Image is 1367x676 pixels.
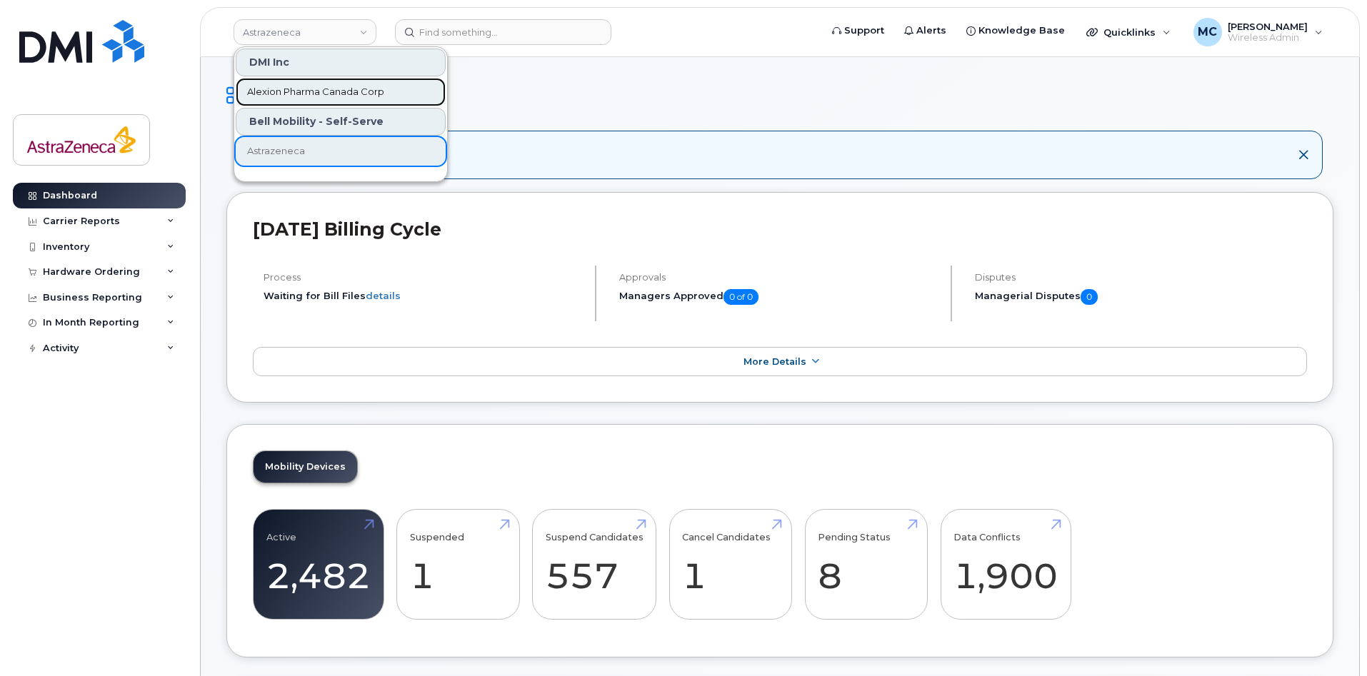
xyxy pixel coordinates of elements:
div: Bell Mobility - Self-Serve [236,108,446,136]
h4: Disputes [975,272,1307,283]
h5: Managers Approved [619,289,938,305]
span: Astrazeneca [247,144,305,158]
a: Alexion Pharma Canada Corp [236,78,446,106]
a: Data Conflicts 1,900 [953,518,1058,612]
a: Active 2,482 [266,518,371,612]
a: Suspend Candidates 557 [546,518,644,612]
li: Waiting for Bill Files [264,289,583,303]
h4: Process [264,272,583,283]
a: Mobility Devices [254,451,357,483]
a: Pending Status 8 [818,518,914,612]
a: Suspended 1 [410,518,506,612]
span: 0 [1081,289,1098,305]
a: details [366,290,401,301]
a: Astrazeneca [236,137,446,166]
div: DMI Inc [236,49,446,76]
span: More Details [743,356,806,367]
h1: Dashboard [226,83,1333,108]
span: Alexion Pharma Canada Corp [247,85,384,99]
h4: Approvals [619,272,938,283]
h2: [DATE] Billing Cycle [253,218,1307,240]
span: 0 of 0 [723,289,758,305]
h5: Managerial Disputes [975,289,1307,305]
a: Cancel Candidates 1 [682,518,778,612]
